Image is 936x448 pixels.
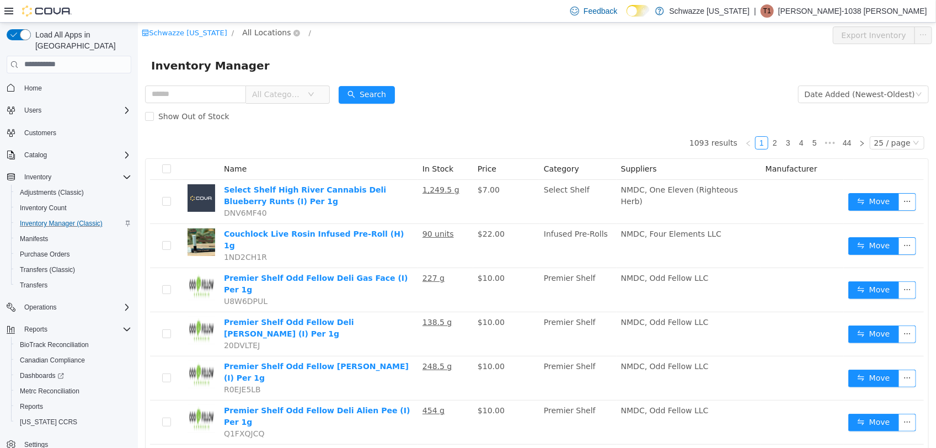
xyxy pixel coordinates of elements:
a: Manifests [15,232,52,246]
span: Washington CCRS [15,415,131,429]
button: Catalog [20,148,51,162]
span: NMDC, Odd Fellow LLC [483,339,571,348]
span: 20DVLTEJ [86,318,122,327]
a: 2 [631,114,643,126]
button: icon: swapMove [710,215,761,232]
span: NMDC, Odd Fellow LLC [483,295,571,304]
span: Canadian Compliance [20,356,85,365]
span: Reports [15,400,131,413]
a: BioTrack Reconciliation [15,338,93,351]
div: Thomas-1038 Aragon [761,4,774,18]
button: Purchase Orders [11,247,136,262]
span: Catalog [20,148,131,162]
button: icon: ellipsis [761,170,778,188]
span: $22.00 [340,207,367,216]
a: Premier Shelf Odd Fellow Deli Alien Pee (I) Per 1g [86,383,272,404]
span: All Locations [104,4,153,16]
li: 3 [644,114,657,127]
span: NMDC, Odd Fellow LLC [483,383,571,392]
span: Manufacturer [628,142,680,151]
button: icon: swapMove [710,347,761,365]
u: 454 g [285,383,307,392]
div: Date Added (Newest-Oldest) [667,63,777,80]
button: Manifests [11,231,136,247]
a: Metrc Reconciliation [15,385,84,398]
span: $10.00 [340,383,367,392]
span: Customers [20,126,131,140]
button: Users [20,104,46,117]
p: | [754,4,756,18]
a: Purchase Orders [15,248,74,261]
a: Inventory Count [15,201,71,215]
p: [PERSON_NAME]-1038 [PERSON_NAME] [778,4,927,18]
span: Name [86,142,109,151]
span: NMDC, One Eleven (Righteous Herb) [483,163,600,183]
button: Home [2,80,136,96]
i: icon: right [721,118,728,124]
a: 44 [702,114,717,126]
button: Transfers [11,278,136,293]
span: ••• [683,114,701,127]
button: icon: ellipsis [777,4,794,22]
img: Premier Shelf Odd Fellow Deli Alien Pee (I) Per 1g hero shot [50,382,77,410]
span: $7.00 [340,163,362,172]
li: 5 [670,114,683,127]
span: Inventory [20,170,131,184]
a: Premier Shelf Odd Fellow Deli Gas Face (I) Per 1g [86,251,270,271]
li: 1 [617,114,630,127]
button: icon: swapMove [710,303,761,321]
a: Canadian Compliance [15,354,89,367]
a: 4 [657,114,670,126]
span: / [171,6,173,14]
button: icon: ellipsis [761,391,778,409]
img: Select Shelf High River Cannabis Deli Blueberry Runts (I) Per 1g placeholder [50,162,77,189]
input: Dark Mode [627,5,650,17]
button: Inventory [20,170,56,184]
p: Schwazze [US_STATE] [670,4,750,18]
span: Reports [20,402,43,411]
span: DNV6MF40 [86,186,129,195]
img: Cova [22,6,72,17]
button: Reports [20,323,52,336]
button: Inventory Manager (Classic) [11,216,136,231]
i: icon: left [607,118,614,124]
span: Feedback [584,6,617,17]
button: Export Inventory [695,4,777,22]
button: Metrc Reconciliation [11,383,136,399]
button: Users [2,103,136,118]
span: Inventory Count [20,204,67,212]
span: Inventory Manager [13,34,138,52]
span: Adjustments (Classic) [20,188,84,197]
td: Premier Shelf [402,246,479,290]
span: Transfers [15,279,131,292]
button: Transfers (Classic) [11,262,136,278]
button: icon: swapMove [710,170,761,188]
button: Reports [11,399,136,414]
button: Inventory Count [11,200,136,216]
i: icon: down [778,68,784,76]
span: Dashboards [20,371,64,380]
button: icon: ellipsis [761,303,778,321]
img: Couchlock Live Rosin Infused Pre-Roll (H) 1g hero shot [50,206,77,233]
span: Show Out of Stock [16,89,96,98]
a: Adjustments (Classic) [15,186,88,199]
span: Customers [24,129,56,137]
button: Canadian Compliance [11,353,136,368]
span: Load All Apps in [GEOGRAPHIC_DATA] [31,29,131,51]
span: Users [20,104,131,117]
li: Previous Page [604,114,617,127]
i: icon: down [775,117,782,125]
span: Q1FXQJCQ [86,407,127,415]
span: BioTrack Reconciliation [15,338,131,351]
span: In Stock [285,142,315,151]
li: 4 [657,114,670,127]
span: Reports [20,323,131,336]
div: 25 / page [736,114,773,126]
span: Reports [24,325,47,334]
span: Transfers (Classic) [20,265,75,274]
span: BioTrack Reconciliation [20,340,89,349]
span: Manifests [15,232,131,246]
button: Catalog [2,147,136,163]
span: Home [20,81,131,95]
a: Premier Shelf Odd Fellow Deli [PERSON_NAME] (I) Per 1g [86,295,216,316]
